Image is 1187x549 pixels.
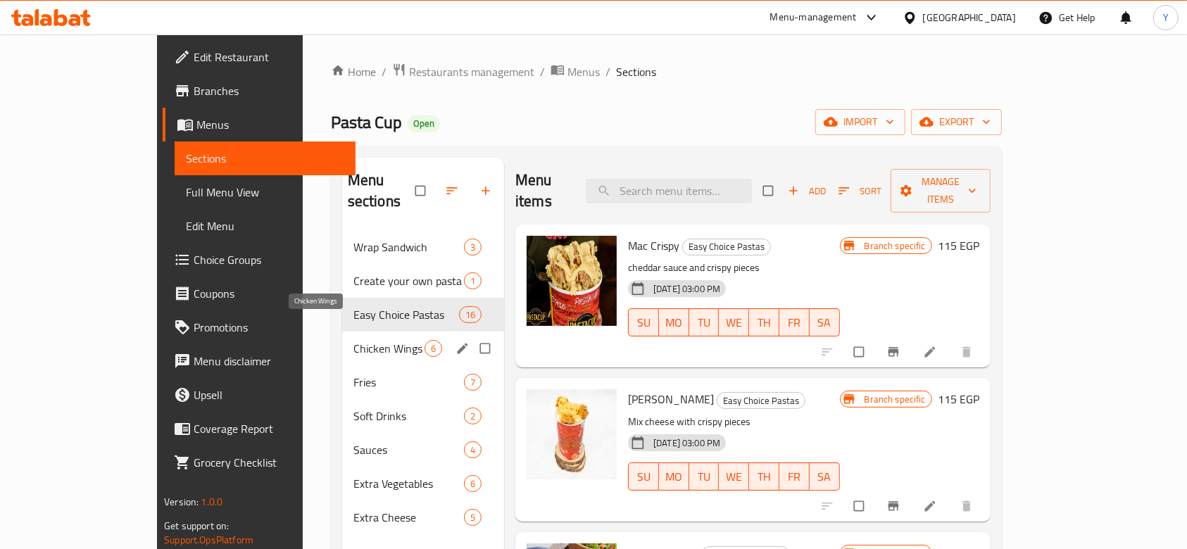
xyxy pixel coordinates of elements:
[163,108,356,141] a: Menus
[634,467,653,487] span: SU
[938,236,979,255] h6: 115 EGP
[923,499,940,513] a: Edit menu item
[788,183,826,199] span: Add
[342,298,504,332] div: Easy Choice Pastas16
[353,509,464,526] span: Extra Cheese
[923,345,940,359] a: Edit menu item
[353,441,464,458] span: Sauces
[695,467,714,487] span: TU
[465,241,481,254] span: 3
[779,308,810,336] button: FR
[784,180,829,202] button: Add
[163,446,356,479] a: Grocery Checklist
[407,177,437,204] span: Select all sections
[634,313,653,333] span: SU
[331,63,1002,81] nav: breadcrumb
[163,344,356,378] a: Menu disclaimer
[194,251,344,268] span: Choice Groups
[464,272,482,289] div: items
[605,63,610,80] li: /
[923,10,1016,25] div: [GEOGRAPHIC_DATA]
[453,339,475,358] button: edit
[175,175,356,209] a: Full Menu View
[186,217,344,234] span: Edit Menu
[163,40,356,74] a: Edit Restaurant
[342,332,504,365] div: Chicken Wings6edit
[164,517,229,535] span: Get support on:
[331,106,402,138] span: Pasta Cup
[342,230,504,264] div: Wrap Sandwich3
[938,389,979,409] h6: 115 EGP
[835,180,885,202] button: Sort
[465,511,481,524] span: 5
[911,109,1002,135] button: export
[342,225,504,540] nav: Menu sections
[353,475,464,492] span: Extra Vegetables
[815,313,834,333] span: SA
[186,184,344,201] span: Full Menu View
[175,209,356,243] a: Edit Menu
[465,477,481,491] span: 6
[353,374,464,391] div: Fries
[465,274,481,288] span: 1
[891,169,991,213] button: Manage items
[353,306,459,323] span: Easy Choice Pastas
[749,462,779,491] button: TH
[163,412,356,446] a: Coverage Report
[353,239,464,255] span: Wrap Sandwich
[163,378,356,412] a: Upsell
[815,109,905,135] button: import
[689,462,720,491] button: TU
[540,63,545,80] li: /
[342,467,504,500] div: Extra Vegetables6
[815,467,834,487] span: SA
[175,141,356,175] a: Sections
[628,235,679,256] span: Mac Crispy
[194,49,344,65] span: Edit Restaurant
[194,82,344,99] span: Branches
[425,342,441,355] span: 6
[408,118,440,130] span: Open
[342,264,504,298] div: Create your own pasta1
[922,113,991,131] span: export
[659,308,689,336] button: MO
[648,436,726,450] span: [DATE] 03:00 PM
[859,239,931,253] span: Branch specific
[201,493,223,511] span: 1.0.0
[353,340,425,357] span: Chicken Wings
[353,272,464,289] span: Create your own pasta
[682,239,771,255] div: Easy Choice Pastas
[527,389,617,479] img: Chessey Crispy
[810,462,840,491] button: SA
[515,170,569,212] h2: Menu items
[460,308,481,322] span: 16
[164,493,199,511] span: Version:
[810,308,840,336] button: SA
[194,353,344,370] span: Menu disclaimer
[382,63,387,80] li: /
[194,386,344,403] span: Upsell
[194,454,344,471] span: Grocery Checklist
[464,408,482,424] div: items
[186,150,344,167] span: Sections
[342,399,504,433] div: Soft Drinks2
[648,282,726,296] span: [DATE] 03:00 PM
[878,336,912,367] button: Branch-specific-item
[859,393,931,406] span: Branch specific
[951,491,985,522] button: delete
[846,339,875,365] span: Select to update
[784,180,829,202] span: Add item
[683,239,770,255] span: Easy Choice Pastas
[425,340,442,357] div: items
[628,462,659,491] button: SU
[829,180,891,202] span: Sort items
[839,183,881,199] span: Sort
[527,236,617,326] img: Mac Crispy
[348,170,415,212] h2: Menu sections
[465,376,481,389] span: 7
[785,467,804,487] span: FR
[724,467,743,487] span: WE
[353,408,464,424] span: Soft Drinks
[194,420,344,437] span: Coverage Report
